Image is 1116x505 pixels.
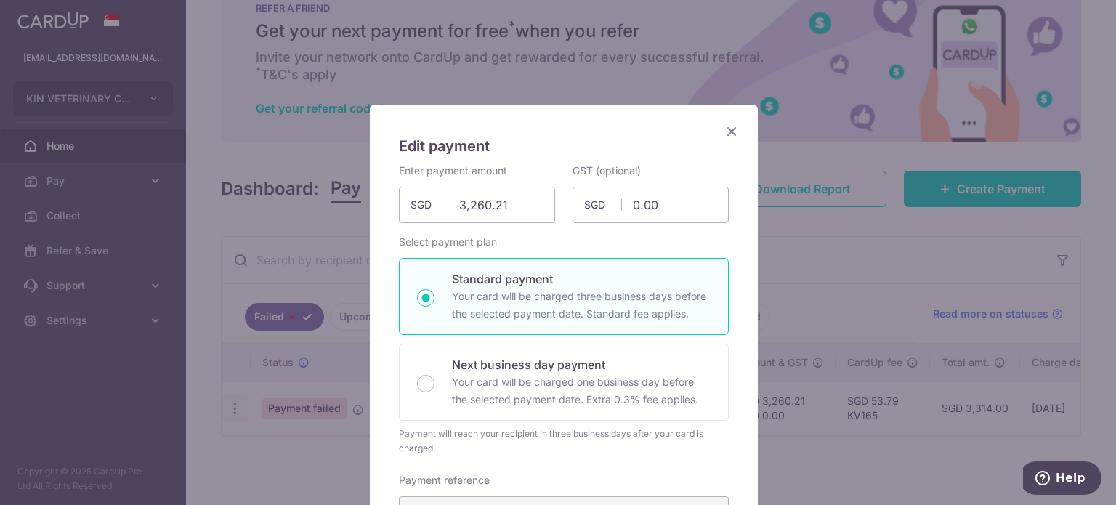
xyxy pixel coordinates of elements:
[584,198,622,212] span: SGD
[1023,461,1101,498] iframe: Opens a widget where you can find more information
[399,134,729,158] h5: Edit payment
[399,473,490,488] label: Payment reference
[399,163,507,178] label: Enter payment amount
[452,356,711,373] p: Next business day payment
[452,373,711,408] p: Your card will be charged one business day before the selected payment date. Extra 0.3% fee applies.
[723,123,740,140] button: Close
[452,270,711,288] p: Standard payment
[399,187,555,223] input: 0.00
[573,187,729,223] input: 0.00
[411,198,448,212] span: SGD
[452,288,711,323] p: Your card will be charged three business days before the selected payment date. Standard fee appl...
[399,427,729,456] div: Payment will reach your recipient in three business days after your card is charged.
[399,235,497,249] label: Select payment plan
[573,163,641,178] label: GST (optional)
